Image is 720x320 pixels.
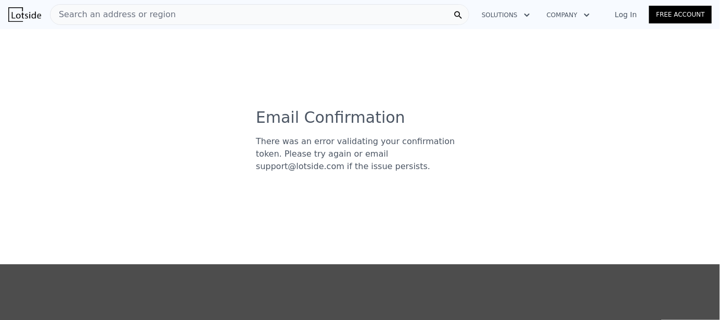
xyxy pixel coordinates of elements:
a: Log In [602,9,649,20]
div: There was an error validating your confirmation token. Please try again or email support@ lotside... [256,135,464,173]
button: Solutions [473,6,538,24]
button: Company [538,6,598,24]
img: Lotside [8,7,41,22]
span: Search an address or region [50,8,176,21]
h3: Email Confirmation [256,108,464,127]
a: Free Account [649,6,712,23]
